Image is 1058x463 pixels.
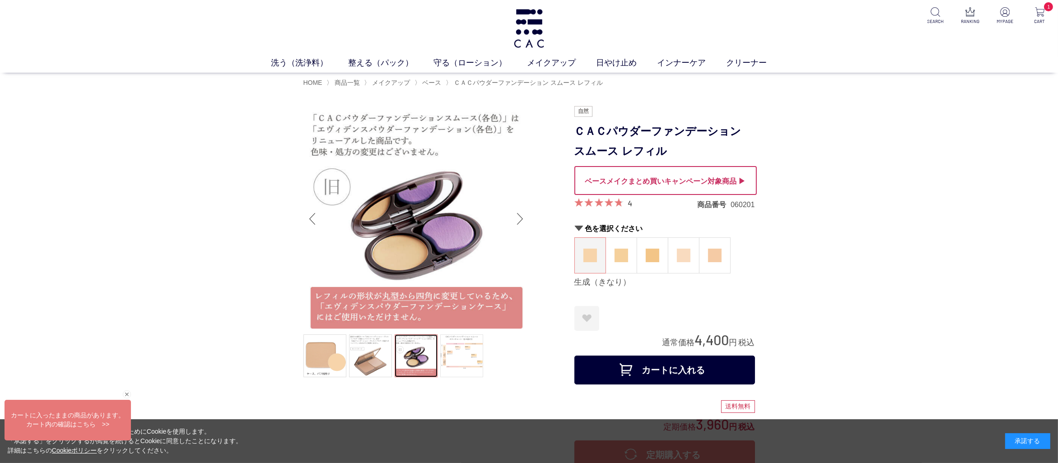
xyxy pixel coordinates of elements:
p: RANKING [959,18,981,25]
a: SEARCH [924,7,946,25]
a: RANKING [959,7,981,25]
dd: 060201 [731,200,755,209]
a: メイクアップ [527,57,596,69]
a: 洗う（洗浄料） [271,57,348,69]
h2: 色を選択ください [574,224,755,233]
p: MYPAGE [994,18,1016,25]
a: お気に入りに登録する [574,306,599,331]
span: ＣＡＣパウダーファンデーション スムース レフィル [454,79,603,86]
span: メイクアップ [372,79,410,86]
a: 桜（さくら） [668,238,699,273]
dl: 桜（さくら） [668,237,699,273]
span: 1 [1044,2,1053,11]
a: ベース [421,79,442,86]
a: 守る（ローション） [433,57,527,69]
a: 蜂蜜（はちみつ） [606,238,637,273]
img: 薄紅（うすべに） [708,249,722,262]
span: 商品一覧 [335,79,360,86]
a: 小麦（こむぎ） [637,238,668,273]
a: HOME [303,79,322,86]
span: 税込 [739,338,755,347]
img: 桜（さくら） [677,249,690,262]
img: 蜂蜜（はちみつ） [615,249,628,262]
dl: 薄紅（うすべに） [699,237,731,273]
span: ベース [423,79,442,86]
button: カートに入れる [574,356,755,384]
div: Previous slide [303,201,322,237]
dl: 小麦（こむぎ） [637,237,668,273]
a: ＣＡＣパウダーファンデーション スムース レフィル [452,79,603,86]
h1: ＣＡＣパウダーファンデーション スムース レフィル [574,121,755,162]
div: 承諾する [1005,433,1050,449]
li: 〉 [326,79,362,87]
a: 商品一覧 [333,79,360,86]
p: SEARCH [924,18,946,25]
a: メイクアップ [370,79,410,86]
img: logo [512,9,546,48]
li: 〉 [364,79,412,87]
dl: 生成（きなり） [574,237,606,273]
a: 4 [628,198,633,208]
span: 4,400 [695,331,729,348]
span: 3,960 [696,416,729,432]
img: ＣＡＣパウダーファンデーション スムース レフィル 生成（きなり） [303,106,529,332]
div: 生成（きなり） [574,277,755,288]
dl: 蜂蜜（はちみつ） [606,237,637,273]
li: 〉 [446,79,605,87]
div: 送料無料 [721,400,755,413]
li: 〉 [415,79,444,87]
p: CART [1029,18,1051,25]
a: MYPAGE [994,7,1016,25]
span: 通常価格 [662,338,695,347]
dt: 商品番号 [697,200,731,209]
a: クリーナー [726,57,787,69]
a: インナーケア [657,57,726,69]
a: 薄紅（うすべに） [699,238,730,273]
span: 円 [729,338,737,347]
img: 生成（きなり） [583,249,597,262]
a: 整える（パック） [348,57,433,69]
img: 自然 [574,106,593,117]
img: 小麦（こむぎ） [646,249,659,262]
a: 日やけ止め [596,57,657,69]
a: 1 CART [1029,7,1051,25]
div: Next slide [511,201,529,237]
a: Cookieポリシー [52,447,97,454]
